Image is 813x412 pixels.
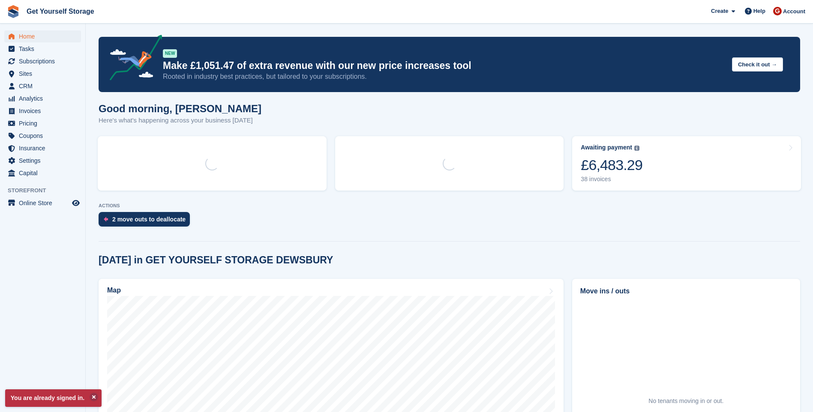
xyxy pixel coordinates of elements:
[102,35,162,84] img: price-adjustments-announcement-icon-8257ccfd72463d97f412b2fc003d46551f7dbcb40ab6d574587a9cd5c0d94...
[4,80,81,92] a: menu
[4,30,81,42] a: menu
[112,216,186,223] div: 2 move outs to deallocate
[783,7,805,16] span: Account
[19,142,70,154] span: Insurance
[19,93,70,104] span: Analytics
[19,167,70,179] span: Capital
[19,105,70,117] span: Invoices
[4,93,81,104] a: menu
[71,198,81,208] a: Preview store
[634,146,639,151] img: icon-info-grey-7440780725fd019a000dd9b08b2336e03edf1995a4989e88bcd33f0948082b44.svg
[572,136,801,191] a: Awaiting payment £6,483.29 38 invoices
[19,80,70,92] span: CRM
[732,57,783,72] button: Check it out →
[4,117,81,129] a: menu
[19,155,70,167] span: Settings
[581,156,642,174] div: £6,483.29
[581,144,632,151] div: Awaiting payment
[19,68,70,80] span: Sites
[7,5,20,18] img: stora-icon-8386f47178a22dfd0bd8f6a31ec36ba5ce8667c1dd55bd0f319d3a0aa187defe.svg
[19,117,70,129] span: Pricing
[99,103,261,114] h1: Good morning, [PERSON_NAME]
[773,7,782,15] img: James Brocklehurst
[104,217,108,222] img: move_outs_to_deallocate_icon-f764333ba52eb49d3ac5e1228854f67142a1ed5810a6f6cc68b1a99e826820c5.svg
[711,7,728,15] span: Create
[99,116,261,125] p: Here's what's happening across your business [DATE]
[4,43,81,55] a: menu
[19,43,70,55] span: Tasks
[163,60,725,72] p: Make £1,051.47 of extra revenue with our new price increases tool
[5,389,102,407] p: You are already signed in.
[19,130,70,142] span: Coupons
[8,186,85,195] span: Storefront
[4,105,81,117] a: menu
[19,30,70,42] span: Home
[19,197,70,209] span: Online Store
[163,72,725,81] p: Rooted in industry best practices, but tailored to your subscriptions.
[23,4,98,18] a: Get Yourself Storage
[753,7,765,15] span: Help
[4,197,81,209] a: menu
[107,287,121,294] h2: Map
[19,55,70,67] span: Subscriptions
[163,49,177,58] div: NEW
[99,203,800,209] p: ACTIONS
[580,286,792,296] h2: Move ins / outs
[4,55,81,67] a: menu
[4,142,81,154] a: menu
[648,397,723,406] div: No tenants moving in or out.
[4,167,81,179] a: menu
[4,155,81,167] a: menu
[581,176,642,183] div: 38 invoices
[99,212,194,231] a: 2 move outs to deallocate
[4,130,81,142] a: menu
[4,68,81,80] a: menu
[99,254,333,266] h2: [DATE] in GET YOURSELF STORAGE DEWSBURY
